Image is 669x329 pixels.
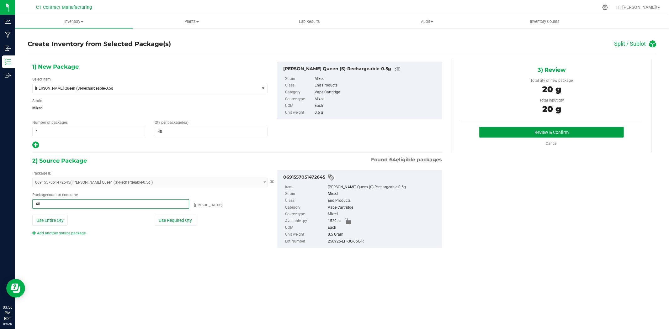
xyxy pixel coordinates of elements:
[290,19,328,24] span: Lab Results
[542,84,561,94] span: 20 g
[155,120,188,125] span: Qty per package
[601,4,609,10] div: Manage settings
[5,59,11,65] inline-svg: Inventory
[32,215,68,226] button: Use Entire Qty
[616,5,657,10] span: Hi, [PERSON_NAME]!
[328,238,439,245] div: 250925-EP-GQ-05G-R
[538,65,566,75] span: 3) Review
[15,15,133,28] a: Inventory
[268,177,276,186] button: Cancel button
[6,279,25,298] iframe: Resource center
[285,89,313,96] label: Category
[32,193,78,197] span: Package to consume
[283,65,439,73] div: Edie Parker-Green Queen (S)-Rechargeable-0.5g
[328,231,439,238] div: 0.5 Gram
[285,184,327,191] label: Item
[546,141,557,146] a: Cancel
[285,82,313,89] label: Class
[285,197,327,204] label: Class
[285,224,327,231] label: UOM
[32,156,87,165] span: 2) Source Package
[133,15,250,28] a: Plants
[47,193,57,197] span: count
[328,184,439,191] div: [PERSON_NAME] Queen (S)-Rechargeable-0.5g
[285,102,313,109] label: UOM
[285,204,327,211] label: Category
[259,84,267,93] span: select
[479,127,624,138] button: Review & Confirm
[285,231,327,238] label: Unit weight
[3,305,12,321] p: 03:56 PM EDT
[133,19,250,24] span: Plants
[3,321,12,326] p: 09/26
[328,197,439,204] div: End Products
[33,127,145,136] input: 1
[182,120,188,125] span: (ea)
[486,15,603,28] a: Inventory Counts
[315,102,439,109] div: Each
[285,96,313,103] label: Source type
[328,191,439,197] div: Mixed
[539,98,564,102] span: Total input qty
[285,218,327,225] label: Available qty
[285,238,327,245] label: Lot Number
[36,5,92,10] span: CT Contract Manufacturing
[155,127,267,136] input: 40
[5,45,11,51] inline-svg: Inbound
[285,211,327,218] label: Source type
[530,78,573,83] span: Total qty of new package
[5,18,11,24] inline-svg: Analytics
[28,39,171,49] h4: Create Inventory from Selected Package(s)
[371,156,442,164] span: Found eligible packages
[614,41,646,47] h4: Split / Sublot
[32,76,51,82] label: Select Item
[15,19,133,24] span: Inventory
[283,174,439,181] div: 0691557051472645
[32,231,86,235] a: Add another source package
[5,32,11,38] inline-svg: Manufacturing
[32,144,39,149] span: Add new output
[542,104,561,114] span: 20 g
[194,202,223,207] span: [PERSON_NAME]
[328,211,439,218] div: Mixed
[390,157,396,163] span: 64
[315,89,439,96] div: Vape Cartridge
[32,120,68,125] span: Number of packages
[315,96,439,103] div: Mixed
[315,76,439,82] div: Mixed
[32,98,42,104] label: Strain
[251,15,368,28] a: Lab Results
[35,86,248,91] span: [PERSON_NAME] Queen (S)-Rechargeable-0.5g
[155,215,196,226] button: Use Required Qty
[369,19,486,24] span: Audit
[5,72,11,78] inline-svg: Outbound
[32,171,51,175] span: Package ID
[522,19,568,24] span: Inventory Counts
[328,224,439,231] div: Each
[32,103,268,113] span: Mixed
[32,62,79,71] span: 1) New Package
[285,191,327,197] label: Strain
[315,82,439,89] div: End Products
[368,15,486,28] a: Audit
[285,76,313,82] label: Strain
[328,218,342,225] span: 1529 ea
[285,109,313,116] label: Unit weight
[328,204,439,211] div: Vape Cartridge
[315,109,439,116] div: 0.5 g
